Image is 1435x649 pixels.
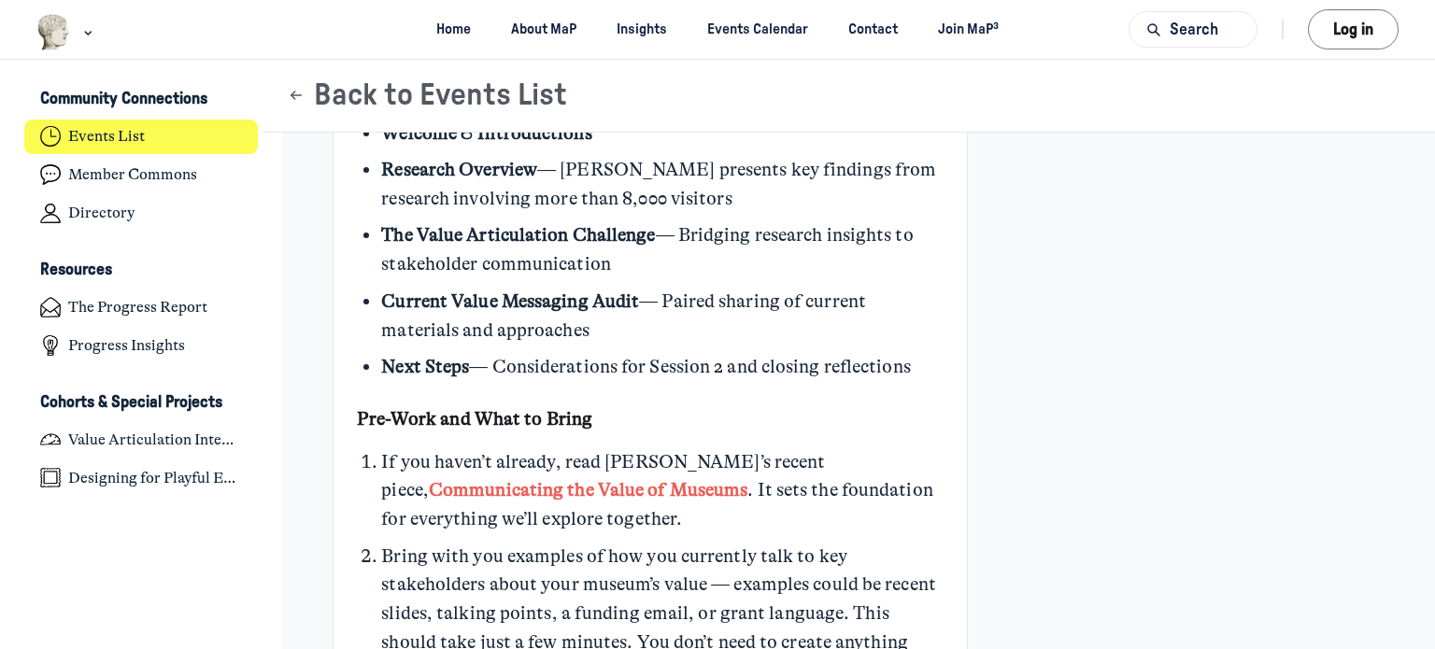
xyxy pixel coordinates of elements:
strong: Next Steps [381,356,469,377]
h3: Resources [40,261,112,280]
a: Communicating the Value of Museums [429,479,747,501]
a: The Progress Report [24,290,259,325]
a: Value Articulation Intensive (Cultural Leadership Lab) [24,422,259,457]
a: Contact [832,12,915,47]
button: Back to Events List [287,78,567,114]
a: Events Calendar [691,12,825,47]
h3: Community Connections [40,90,207,109]
button: ResourcesCollapse space [24,255,259,287]
h4: Member Commons [68,165,197,184]
strong: Welcome & Introductions [381,122,591,144]
a: Events List [24,120,259,154]
a: About MaP [495,12,593,47]
h4: Events List [68,127,145,146]
li: — Considerations for Session 2 and closing reflections [381,353,942,382]
a: Directory [24,196,259,231]
button: Search [1129,11,1257,48]
li: If you haven’t already, read [PERSON_NAME]’s recent piece, . It sets the foundation for everythin... [381,448,942,534]
strong: Current Value Messaging Audit [381,290,639,312]
button: Museums as Progress logo [36,12,97,52]
a: Designing for Playful Engagement [24,460,259,495]
a: Home [419,12,487,47]
h4: Progress Insights [68,336,185,355]
button: Log in [1308,9,1399,49]
h4: Value Articulation Intensive (Cultural Leadership Lab) [68,430,242,449]
h4: Designing for Playful Engagement [68,469,242,487]
button: Community ConnectionsCollapse space [24,84,259,116]
h2: Pre-Work and What to Bring [357,405,942,434]
a: Member Commons [24,158,259,192]
button: Cohorts & Special ProjectsCollapse space [24,387,259,418]
header: Page Header [263,60,1435,133]
h4: The Progress Report [68,298,207,317]
li: — Bridging research insights to stakeholder communication [381,221,942,279]
strong: Research Overview [381,159,537,180]
li: — [PERSON_NAME] presents key findings from research involving more than 8,000 visitors [381,156,942,214]
strong: The Value Articulation Challenge [381,224,655,246]
h4: Directory [68,204,135,222]
a: Join MaP³ [922,12,1016,47]
li: — Paired sharing of current materials and approaches [381,288,942,346]
a: Progress Insights [24,329,259,363]
a: Insights [601,12,684,47]
h3: Cohorts & Special Projects [40,393,222,413]
img: Museums as Progress logo [36,14,71,50]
